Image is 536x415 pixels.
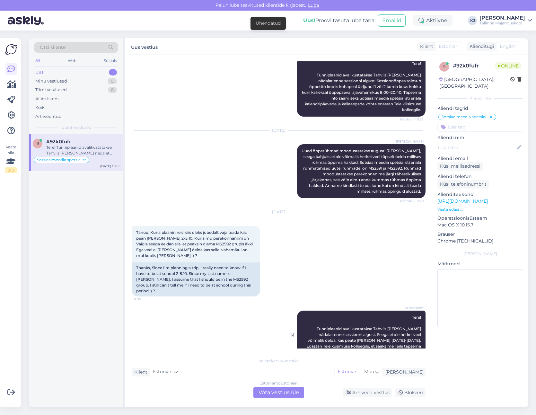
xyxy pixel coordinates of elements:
span: Online [495,62,521,69]
div: Minu vestlused [35,78,67,84]
img: Askly Logo [5,43,17,56]
div: Võta vestlus üle [253,387,304,398]
span: Tänud, Kuna plaanin reisi siis oleks jubedalt vaja teada kas pean [PERSON_NAME] 2-5.10. Kuna mu p... [136,230,255,258]
input: Lisa tag [437,122,523,132]
span: #92k0fufr [46,139,71,145]
div: Proovi tasuta juba täna: [303,17,375,24]
div: [PERSON_NAME] [437,251,523,257]
div: Kliendi info [437,95,523,101]
span: 11:05 [134,297,158,302]
p: Märkmed [437,260,523,267]
div: [DATE] [132,209,426,215]
p: Brauser [437,231,523,238]
p: Kliendi tag'id [437,105,523,112]
span: Tere! Tunniplaanid avalikustatakse Tahvlis [PERSON_NAME] nädalat enne sessiooni algust. Sessioonõ... [302,61,422,112]
p: Mac OS X 10.15.7 [437,222,523,228]
div: Blokeeri [395,388,426,397]
span: Nähtud ✓ 9:33 [400,117,424,122]
div: Tiimi vestlused [35,87,67,93]
div: Estonian [335,367,361,377]
span: AI Assistent [400,305,424,310]
div: [GEOGRAPHIC_DATA], [GEOGRAPHIC_DATA] [439,76,510,90]
div: Thanks, Since I'm planning a trip, I really need to know if I have to be at school 2-5.10. Since ... [132,262,260,296]
span: Estonian [153,368,172,375]
div: [DATE] 11:05 [100,164,119,169]
span: Sotsiaalmeedia spetsialist [37,158,86,162]
div: Tere! Tunniplaanid avalikustatakse Tahvlis [PERSON_NAME] nädalat enne sessiooni algust. Seega ei ... [46,145,119,156]
a: [PERSON_NAME]Tallinna Majanduskool [479,15,532,26]
span: Otsi kliente [40,44,66,51]
div: Uus [35,69,44,75]
div: Valige keel ja vastake [132,358,426,364]
div: All [34,57,41,65]
div: 0 [108,78,117,84]
div: 8 [108,87,117,93]
span: 9 [443,64,445,69]
span: 9 [37,141,39,146]
span: Estonian [439,43,458,50]
div: # 92k0fufr [453,62,495,70]
label: Uus vestlus [131,42,158,51]
div: Vaata siia [5,144,17,173]
p: Klienditeekond [437,191,523,198]
div: Kõik [35,104,45,111]
p: Kliendi nimi [437,134,523,141]
p: Chrome [TECHNICAL_ID] [437,238,523,244]
div: Tallinna Majanduskool [479,21,525,26]
div: Estonian to Estonian [259,380,298,386]
span: Luba [306,2,321,8]
div: Klient [417,43,433,50]
p: Operatsioonisüsteem [437,215,523,222]
div: [PERSON_NAME] [383,369,424,375]
div: Klient [132,369,147,375]
span: Tere! Tunniplaanid avalikustatakse Tahvlis [PERSON_NAME] nädalat enne sessiooni algust. Seega ei ... [306,315,422,354]
b: Uus! [303,17,315,23]
div: [DATE] [132,128,426,133]
div: Web [66,57,78,65]
span: [PERSON_NAME] [396,139,424,144]
div: Aktiivne [413,15,453,26]
div: Arhiveeri vestlus [343,388,392,397]
div: [PERSON_NAME] [479,15,525,21]
div: Socials [102,57,118,65]
p: Kliendi email [437,155,523,162]
div: Arhiveeritud [35,113,62,120]
button: Emailid [378,14,406,27]
p: Vaata edasi ... [437,207,523,212]
input: Lisa nimi [438,144,516,151]
span: Uued õpperühmad moodustatakse augusti [PERSON_NAME], seega kahjuks ei ole võimalik hetkel veel tä... [302,148,422,194]
span: Sotsiaalmeedia spetsialist [442,115,489,119]
div: Küsi telefoninumbrit [437,180,489,189]
p: Kliendi telefon [437,173,523,180]
div: Küsi meiliaadressi [437,162,483,171]
div: 1 [109,69,117,75]
span: Nähtud ✓ 9:48 [400,199,424,203]
a: [URL][DOMAIN_NAME] [437,198,488,204]
span: English [500,43,516,50]
div: Klienditugi [467,43,494,50]
div: Ühendatud [256,20,281,27]
div: 2 / 3 [5,167,17,173]
span: Muu [364,369,374,375]
div: AI Assistent [35,96,59,102]
div: KJ [468,16,477,25]
span: Uued vestlused [61,125,91,130]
